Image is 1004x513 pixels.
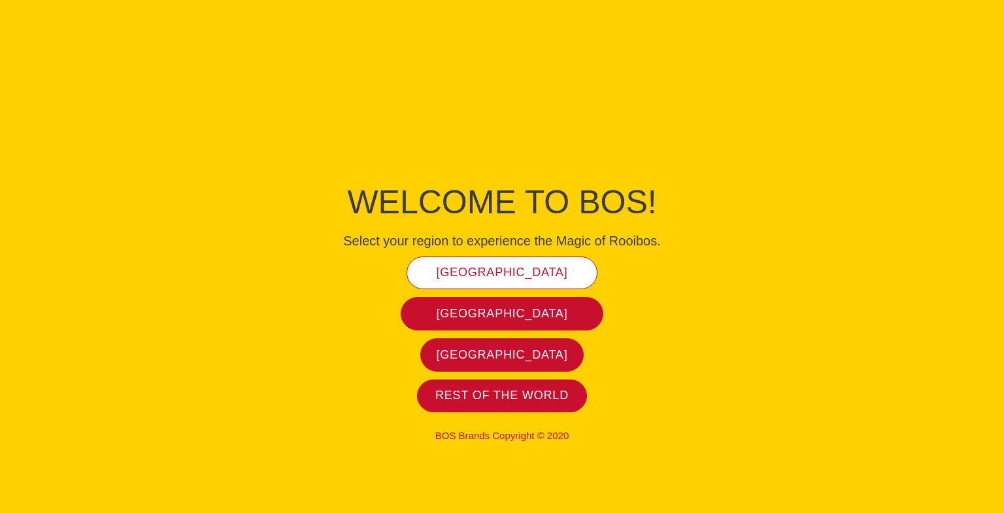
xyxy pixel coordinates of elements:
a: [GEOGRAPHIC_DATA] [401,297,604,330]
span: [GEOGRAPHIC_DATA] [437,306,568,321]
h4: Select your region to experience the Magic of Rooibos. [208,233,796,249]
span: [GEOGRAPHIC_DATA] [437,347,568,363]
a: [GEOGRAPHIC_DATA] [420,338,584,372]
a: [GEOGRAPHIC_DATA] [407,256,598,290]
span: [GEOGRAPHIC_DATA] [437,265,568,280]
span: Rest of the world [435,388,569,403]
img: Bos Brands [453,67,551,165]
h1: Welcome to BOS! [208,179,796,225]
a: Rest of the world [417,380,587,413]
p: BOS Brands Copyright © 2020 [208,430,796,442]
